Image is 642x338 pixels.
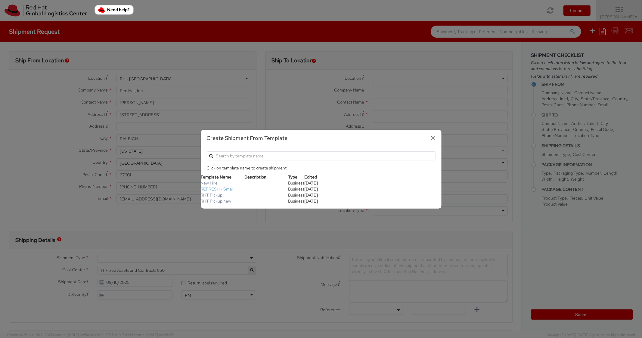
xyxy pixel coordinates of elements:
th: Edited [304,174,326,180]
th: Template Name [201,174,244,180]
input: Search by template name [207,151,436,160]
button: Need help? [95,5,134,15]
p: Click on template name to create shipment. [207,165,436,171]
span: 01/11/2024 [304,186,318,192]
a: RHT Pickup [201,192,223,198]
span: 02/16/2024 [304,198,318,204]
span: Business [288,198,304,204]
span: Business [288,186,304,192]
span: 01/24/2024 [304,180,318,186]
a: New Hire [201,180,218,186]
a: REFRESH - Small [201,186,234,192]
span: Business [288,180,304,186]
th: Description [244,174,288,180]
th: Type [288,174,304,180]
a: RHT Pickup new [201,198,231,204]
h3: Create Shipment From Template [207,134,436,142]
span: 01/11/2024 [304,192,318,198]
span: Business [288,192,304,198]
